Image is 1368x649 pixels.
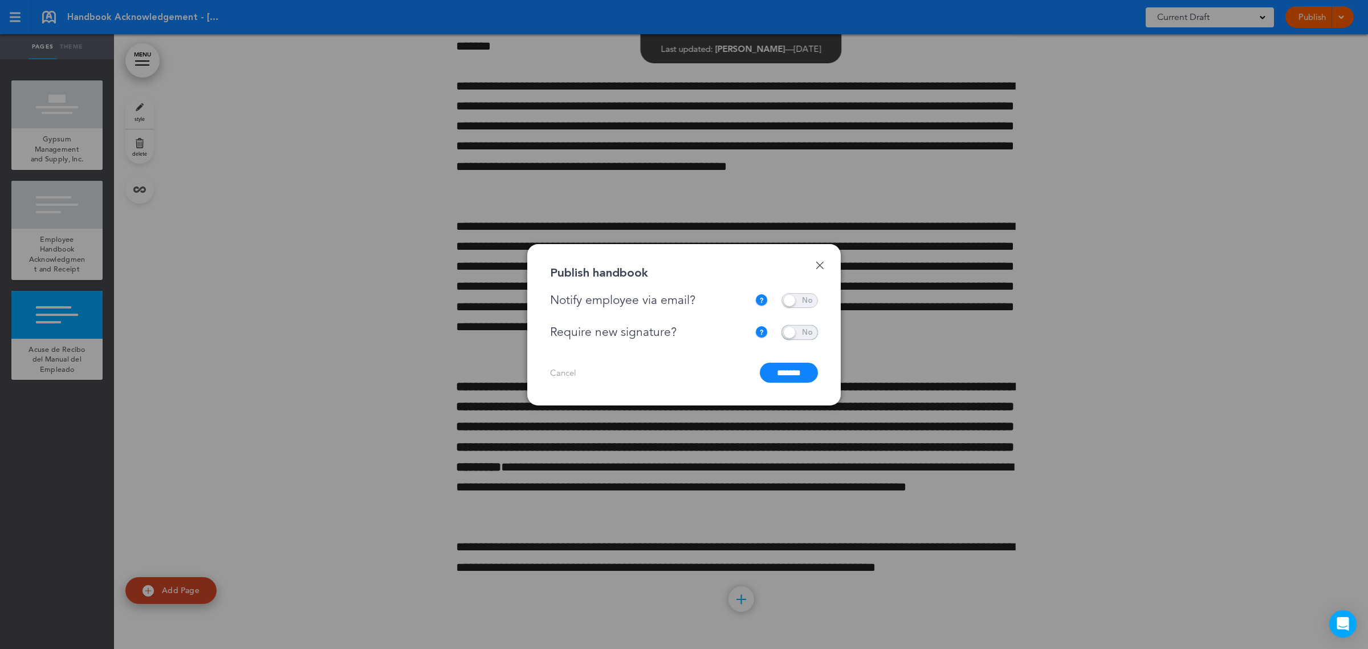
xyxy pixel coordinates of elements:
a: Cancel [550,367,576,378]
img: tooltip_icon.svg [755,326,768,339]
a: Done [816,261,824,269]
div: Notify employee via email? [550,293,755,307]
div: Open Intercom Messenger [1329,610,1357,638]
div: Publish handbook [550,267,648,279]
img: tooltip_icon.svg [755,294,768,307]
div: Require new signature? [550,325,749,339]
